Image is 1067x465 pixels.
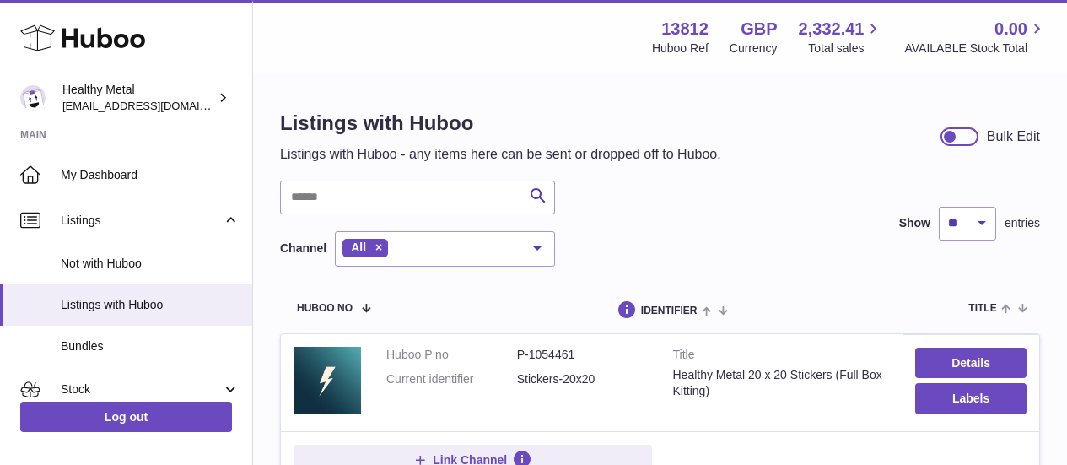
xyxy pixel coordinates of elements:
img: internalAdmin-13812@internal.huboo.com [20,85,46,111]
span: Bundles [61,338,240,354]
span: Listings [61,213,222,229]
a: Details [915,348,1027,378]
button: Labels [915,383,1027,414]
span: My Dashboard [61,167,240,183]
span: Huboo no [297,303,353,314]
span: [EMAIL_ADDRESS][DOMAIN_NAME] [62,99,248,112]
span: Not with Huboo [61,256,240,272]
strong: GBP [741,18,777,41]
div: Healthy Metal [62,82,214,114]
a: 2,332.41 Total sales [799,18,884,57]
div: Healthy Metal 20 x 20 Stickers (Full Box Kitting) [673,367,891,399]
span: AVAILABLE Stock Total [904,41,1047,57]
dd: P-1054461 [517,347,648,363]
label: Show [899,215,930,231]
span: 2,332.41 [799,18,865,41]
span: Listings with Huboo [61,297,240,313]
p: Listings with Huboo - any items here can be sent or dropped off to Huboo. [280,145,721,164]
label: Channel [280,241,326,257]
div: Huboo Ref [652,41,709,57]
div: Currency [730,41,778,57]
span: entries [1005,215,1040,231]
a: Log out [20,402,232,432]
h1: Listings with Huboo [280,110,721,137]
span: identifier [641,305,698,316]
dt: Huboo P no [386,347,517,363]
dt: Current identifier [386,371,517,387]
strong: 13812 [661,18,709,41]
span: Stock [61,381,222,397]
span: 0.00 [994,18,1027,41]
strong: Title [673,347,891,367]
span: title [968,303,996,314]
span: All [351,241,366,254]
dd: Stickers-20x20 [517,371,648,387]
div: Bulk Edit [987,127,1040,146]
img: Healthy Metal 20 x 20 Stickers (Full Box Kitting) [294,347,361,414]
a: 0.00 AVAILABLE Stock Total [904,18,1047,57]
span: Total sales [808,41,883,57]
